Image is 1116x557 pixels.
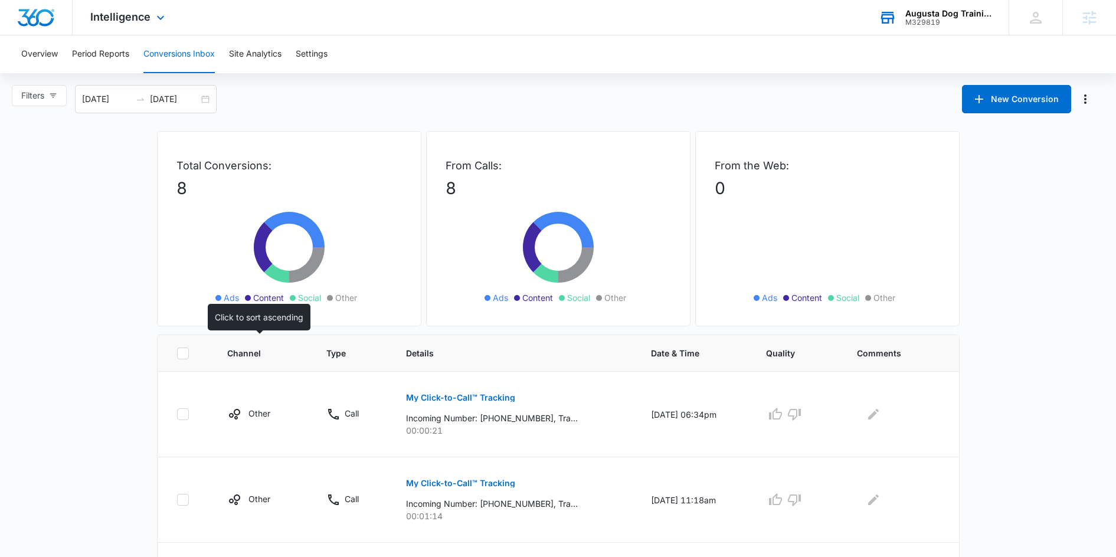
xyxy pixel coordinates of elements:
[406,384,515,412] button: My Click-to-Call™ Tracking
[224,291,239,304] span: Ads
[905,18,991,27] div: account id
[130,70,199,77] div: Keywords by Traffic
[406,479,515,487] p: My Click-to-Call™ Tracking
[136,94,145,104] span: swap-right
[962,85,1071,113] button: New Conversion
[21,89,44,102] span: Filters
[19,19,28,28] img: logo_orange.svg
[637,372,752,457] td: [DATE] 06:34pm
[33,19,58,28] div: v 4.0.25
[31,31,130,40] div: Domain: [DOMAIN_NAME]
[176,158,402,173] p: Total Conversions:
[791,291,822,304] span: Content
[715,158,940,173] p: From the Web:
[21,35,58,73] button: Overview
[637,457,752,543] td: [DATE] 11:18am
[1076,90,1095,109] button: Manage Numbers
[406,510,623,522] p: 00:01:14
[208,304,310,330] div: Click to sort ascending
[82,93,131,106] input: Start date
[857,347,922,359] span: Comments
[335,291,357,304] span: Other
[345,407,359,420] p: Call
[345,493,359,505] p: Call
[176,176,402,201] p: 8
[19,31,28,40] img: website_grey.svg
[326,347,361,359] span: Type
[604,291,626,304] span: Other
[446,176,671,201] p: 8
[446,158,671,173] p: From Calls:
[406,412,578,424] p: Incoming Number: [PHONE_NUMBER], Tracking Number: [PHONE_NUMBER], Ring To: [PHONE_NUMBER], Caller...
[45,70,106,77] div: Domain Overview
[766,347,811,359] span: Quality
[905,9,991,18] div: account name
[651,347,721,359] span: Date & Time
[762,291,777,304] span: Ads
[522,291,553,304] span: Content
[229,35,282,73] button: Site Analytics
[493,291,508,304] span: Ads
[117,68,127,78] img: tab_keywords_by_traffic_grey.svg
[143,35,215,73] button: Conversions Inbox
[136,94,145,104] span: to
[406,347,606,359] span: Details
[864,490,883,509] button: Edit Comments
[406,497,578,510] p: Incoming Number: [PHONE_NUMBER], Tracking Number: [PHONE_NUMBER], Ring To: [PHONE_NUMBER], Caller...
[836,291,859,304] span: Social
[72,35,129,73] button: Period Reports
[406,394,515,402] p: My Click-to-Call™ Tracking
[715,176,940,201] p: 0
[227,347,281,359] span: Channel
[298,291,321,304] span: Social
[248,493,270,505] p: Other
[32,68,41,78] img: tab_domain_overview_orange.svg
[406,424,623,437] p: 00:00:21
[150,93,199,106] input: End date
[406,469,515,497] button: My Click-to-Call™ Tracking
[248,407,270,420] p: Other
[253,291,284,304] span: Content
[864,405,883,424] button: Edit Comments
[296,35,328,73] button: Settings
[567,291,590,304] span: Social
[90,11,150,23] span: Intelligence
[873,291,895,304] span: Other
[12,85,67,106] button: Filters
